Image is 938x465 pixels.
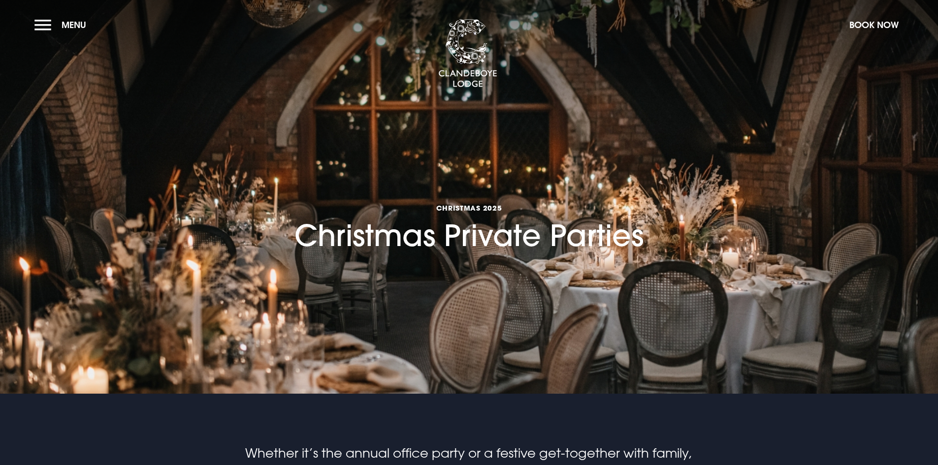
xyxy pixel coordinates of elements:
span: Menu [62,19,86,31]
img: Clandeboye Lodge [438,19,497,88]
button: Menu [34,14,91,35]
button: Book Now [844,14,904,35]
span: Christmas 2025 [294,203,644,213]
h1: Christmas Private Parties [294,146,644,253]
